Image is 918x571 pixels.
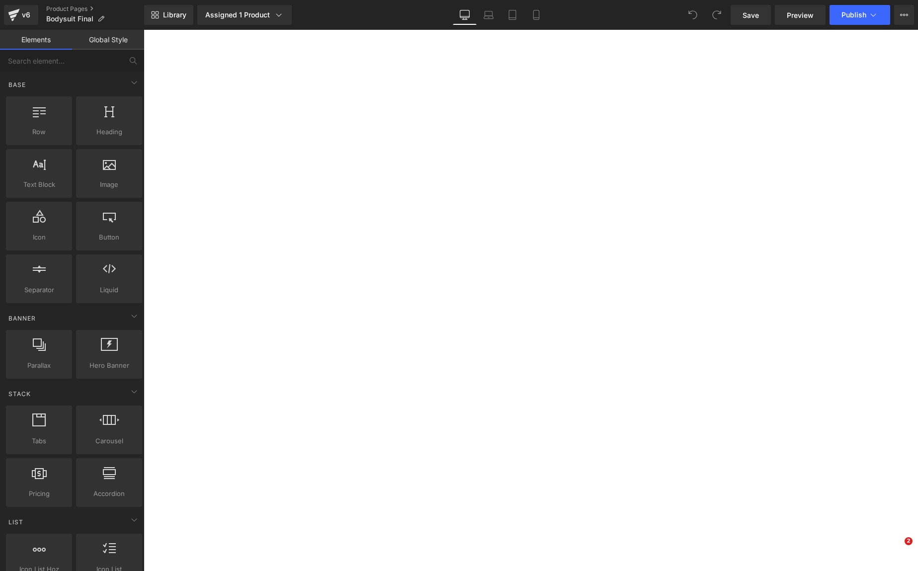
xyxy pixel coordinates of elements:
span: Bodysuit Final [46,15,93,23]
span: Base [7,80,27,89]
div: Assigned 1 Product [205,10,284,20]
span: Preview [787,10,814,20]
a: Preview [775,5,826,25]
button: Redo [707,5,727,25]
button: More [894,5,914,25]
iframe: Intercom live chat [884,537,908,561]
span: Separator [9,285,69,295]
span: Carousel [79,436,139,446]
span: Stack [7,389,32,399]
span: Heading [79,127,139,137]
span: Liquid [79,285,139,295]
a: Tablet [501,5,524,25]
span: Image [79,179,139,190]
a: v6 [4,5,38,25]
span: 2 [905,537,913,545]
span: Text Block [9,179,69,190]
span: Save [743,10,759,20]
span: Library [163,10,186,19]
button: Publish [830,5,890,25]
span: Tabs [9,436,69,446]
span: List [7,517,24,527]
span: Row [9,127,69,137]
div: v6 [20,8,32,21]
span: Hero Banner [79,360,139,371]
span: Icon [9,232,69,243]
span: Button [79,232,139,243]
a: Laptop [477,5,501,25]
span: Pricing [9,489,69,499]
span: Publish [841,11,866,19]
span: Banner [7,314,37,323]
a: Global Style [72,30,144,50]
span: Accordion [79,489,139,499]
a: New Library [144,5,193,25]
a: Product Pages [46,5,144,13]
button: Undo [683,5,703,25]
span: Parallax [9,360,69,371]
a: Desktop [453,5,477,25]
a: Mobile [524,5,548,25]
